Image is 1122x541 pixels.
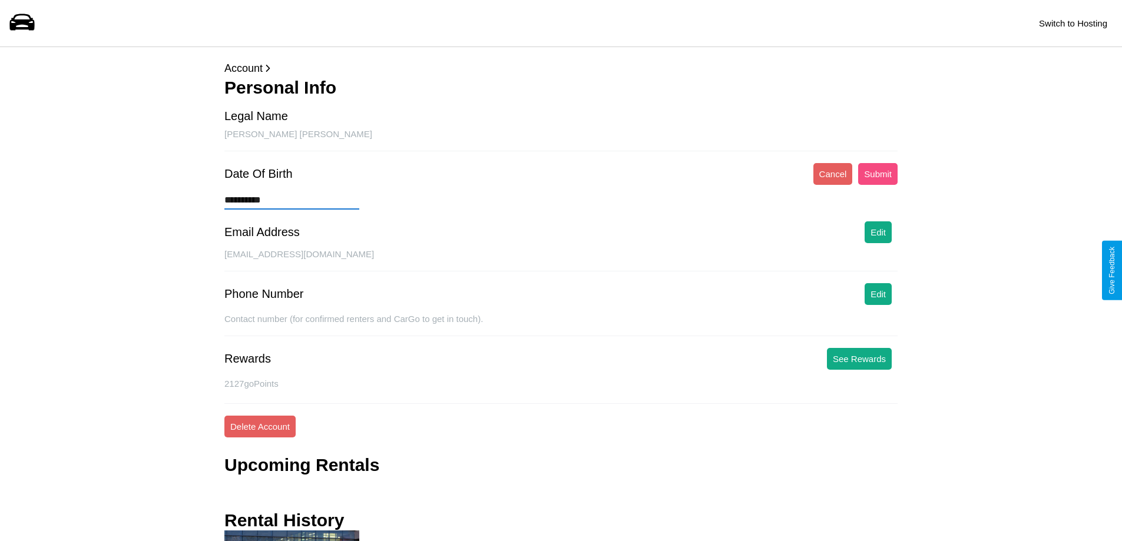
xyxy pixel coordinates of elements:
[224,416,296,437] button: Delete Account
[224,287,304,301] div: Phone Number
[224,314,898,336] div: Contact number (for confirmed renters and CarGo to get in touch).
[1108,247,1116,294] div: Give Feedback
[858,163,898,185] button: Submit
[224,59,898,78] p: Account
[224,78,898,98] h3: Personal Info
[224,249,898,271] div: [EMAIL_ADDRESS][DOMAIN_NAME]
[224,225,300,239] div: Email Address
[865,221,892,243] button: Edit
[224,167,293,181] div: Date Of Birth
[224,455,379,475] h3: Upcoming Rentals
[1033,12,1113,34] button: Switch to Hosting
[224,352,271,366] div: Rewards
[865,283,892,305] button: Edit
[224,376,898,391] p: 2127 goPoints
[224,109,288,123] div: Legal Name
[224,510,344,530] h3: Rental History
[224,129,898,151] div: [PERSON_NAME] [PERSON_NAME]
[813,163,853,185] button: Cancel
[827,348,892,370] button: See Rewards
